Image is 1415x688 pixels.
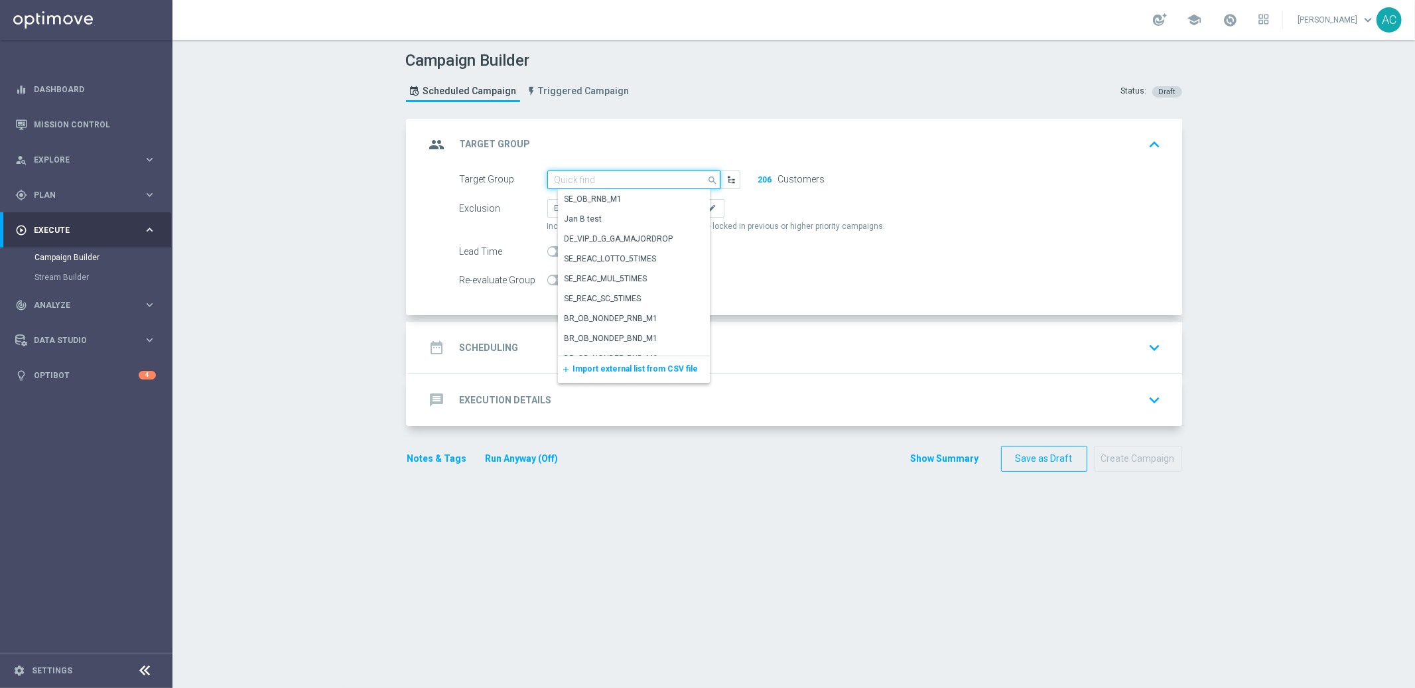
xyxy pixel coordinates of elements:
[15,155,157,165] button: person_search Explore keyboard_arrow_right
[460,171,547,189] div: Target Group
[34,226,143,234] span: Execute
[1121,86,1147,98] div: Status:
[143,153,156,166] i: keyboard_arrow_right
[15,154,143,166] div: Explore
[1377,7,1402,33] div: AC
[143,224,156,236] i: keyboard_arrow_right
[1144,335,1166,360] button: keyboard_arrow_down
[34,72,156,107] a: Dashboard
[34,358,139,393] a: Optibot
[15,224,27,236] i: play_circle_outline
[1152,86,1182,96] colored-tag: Draft
[547,171,720,189] input: Quick find
[460,242,547,261] div: Lead Time
[425,335,1166,360] div: date_range Scheduling keyboard_arrow_down
[425,132,1166,157] div: group Target Group keyboard_arrow_up
[32,667,72,675] a: Settings
[910,451,980,466] button: Show Summary
[460,199,547,218] div: Exclusion
[484,450,560,467] button: Run Anyway (Off)
[15,300,157,310] button: track_changes Analyze keyboard_arrow_right
[558,269,720,289] div: Press SPACE to select this row.
[15,299,27,311] i: track_changes
[1145,390,1165,410] i: keyboard_arrow_down
[565,233,673,245] div: DE_VIP_D_G_GA_MAJORDROP
[15,154,27,166] i: person_search
[406,450,468,467] button: Notes & Tags
[523,80,633,102] a: Triggered Campaign
[1296,10,1377,30] a: [PERSON_NAME]keyboard_arrow_down
[15,84,157,95] button: equalizer Dashboard
[558,210,720,230] div: Press SPACE to select this row.
[15,224,143,236] div: Execute
[565,193,622,205] div: SE_OB_RNB_M1
[559,365,571,374] i: add
[143,188,156,201] i: keyboard_arrow_right
[460,271,547,289] div: Re-evaluate Group
[1145,135,1165,155] i: keyboard_arrow_up
[1145,338,1165,358] i: keyboard_arrow_down
[565,273,647,285] div: SE_REAC_MUL_5TIMES
[34,247,171,267] div: Campaign Builder
[539,86,630,97] span: Triggered Campaign
[15,190,157,200] button: gps_fixed Plan keyboard_arrow_right
[565,253,657,265] div: SE_REAC_LOTTO_5TIMES
[15,334,143,346] div: Data Studio
[34,272,138,283] a: Stream Builder
[558,356,578,383] button: add Import external list from CSV file
[139,371,156,379] div: 4
[15,119,157,130] button: Mission Control
[15,72,156,107] div: Dashboard
[558,309,720,329] div: Press SPACE to select this row.
[15,335,157,346] button: Data Studio keyboard_arrow_right
[15,225,157,236] button: play_circle_outline Execute keyboard_arrow_right
[425,133,449,157] i: group
[565,312,658,324] div: BR_OB_NONDEP_RNB_M1
[406,80,520,102] a: Scheduled Campaign
[1159,88,1176,96] span: Draft
[558,289,720,309] div: Press SPACE to select this row.
[558,249,720,269] div: Press SPACE to select this row.
[558,190,720,210] div: Press SPACE to select this row.
[34,191,143,199] span: Plan
[565,213,602,225] div: Jan B test
[565,293,641,305] div: SE_REAC_SC_5TIMES
[15,107,156,142] div: Mission Control
[460,342,519,354] h2: Scheduling
[1144,387,1166,413] button: keyboard_arrow_down
[34,301,143,309] span: Analyze
[1144,132,1166,157] button: keyboard_arrow_up
[565,332,658,344] div: BR_OB_NONDEP_BND_M1
[757,174,772,185] button: 206
[34,252,138,263] a: Campaign Builder
[425,388,449,412] i: message
[15,189,27,201] i: gps_fixed
[423,86,517,97] span: Scheduled Campaign
[34,336,143,344] span: Data Studio
[425,387,1166,413] div: message Execution Details keyboard_arrow_down
[558,349,720,369] div: Press SPACE to select this row.
[777,174,825,185] label: Customers
[15,370,27,381] i: lightbulb
[558,356,710,383] div: Press SPACE to select this row.
[460,394,552,407] h2: Execution Details
[707,172,719,186] i: search
[34,156,143,164] span: Explore
[573,364,699,374] span: Import external list from CSV file
[143,334,156,346] i: keyboard_arrow_right
[13,665,25,677] i: settings
[34,267,171,287] div: Stream Builder
[15,370,157,381] button: lightbulb Optibot 4
[143,299,156,311] i: keyboard_arrow_right
[34,107,156,142] a: Mission Control
[15,299,143,311] div: Analyze
[565,352,658,364] div: BR_OB_NONDEP_RNB_M2
[15,189,143,201] div: Plan
[1094,446,1182,472] button: Create Campaign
